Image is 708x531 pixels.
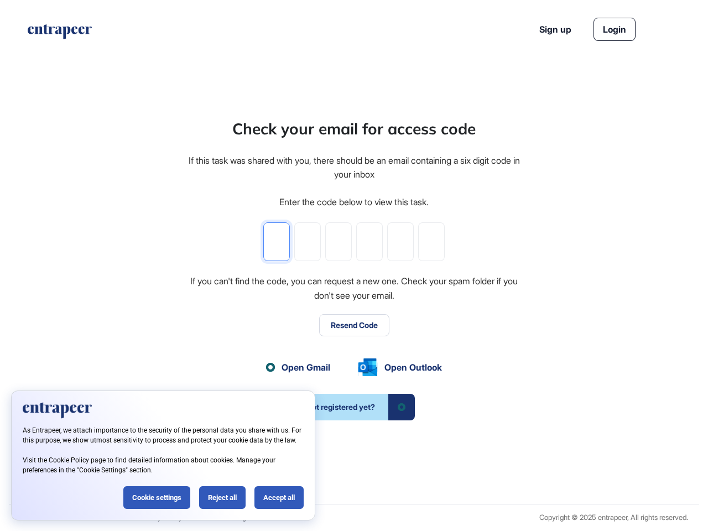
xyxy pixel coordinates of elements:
div: Check your email for access code [232,117,476,140]
a: Not registered yet? [293,394,415,420]
span: Open Outlook [384,361,442,374]
a: Sign up [539,23,571,36]
button: Resend Code [319,314,389,336]
span: Open Gmail [282,361,330,374]
div: Enter the code below to view this task. [279,195,429,210]
div: Copyright © 2025 entrapeer, All rights reserved. [539,513,688,522]
a: entrapeer-logo [27,24,93,43]
div: If you can't find the code, you can request a new one. Check your spam folder if you don't see yo... [187,274,521,303]
a: Open Outlook [358,358,442,376]
span: Not registered yet? [293,394,388,420]
a: Open Gmail [266,361,330,374]
a: Login [594,18,636,41]
div: If this task was shared with you, there should be an email containing a six digit code in your inbox [187,154,521,182]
